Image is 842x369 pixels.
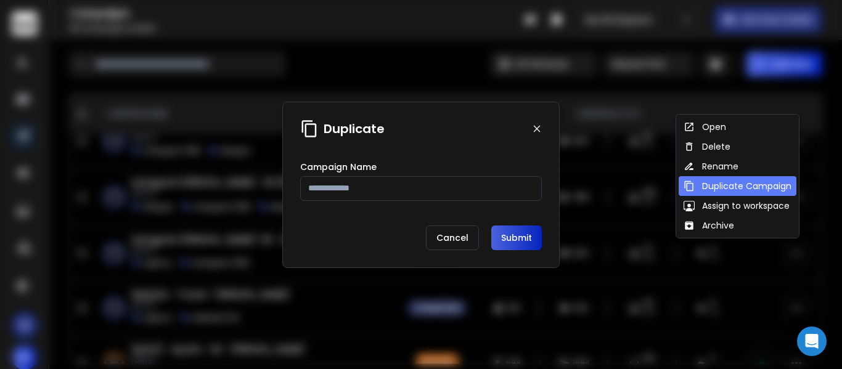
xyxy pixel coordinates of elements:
[684,140,730,153] div: Delete
[324,120,385,137] h1: Duplicate
[684,121,726,133] div: Open
[684,219,734,232] div: Archive
[684,180,791,192] div: Duplicate Campaign
[797,326,827,356] div: Open Intercom Messenger
[684,200,790,212] div: Assign to workspace
[684,160,738,172] div: Rename
[300,163,377,171] label: Campaign Name
[426,225,479,250] p: Cancel
[491,225,542,250] button: Submit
